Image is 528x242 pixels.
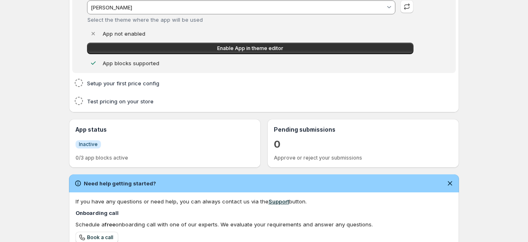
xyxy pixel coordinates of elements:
[76,126,254,134] h3: App status
[103,59,159,67] p: App blocks supported
[87,97,416,105] h4: Test pricing on your store
[274,126,452,134] h3: Pending submissions
[103,30,145,38] p: App not enabled
[274,138,280,151] a: 0
[87,43,413,54] a: Enable App in theme editor
[76,155,254,161] p: 0/3 app blocks active
[79,141,98,148] span: Inactive
[444,178,456,189] button: Dismiss notification
[84,179,156,187] h2: Need help getting started?
[217,45,283,52] span: Enable App in theme editor
[269,198,289,205] a: Support
[274,155,452,161] p: Approve or reject your submissions
[87,16,396,23] div: Select the theme where the app will be used
[87,79,416,87] h4: Setup your first price config
[87,234,113,241] span: Book a call
[76,220,452,228] div: Schedule a onboarding call with one of our experts. We evaluate your requirements and answer any ...
[76,209,452,217] h4: Onboarding call
[76,197,452,205] div: If you have any questions or need help, you can always contact us via the button.
[105,221,115,228] b: free
[76,140,101,148] a: InfoInactive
